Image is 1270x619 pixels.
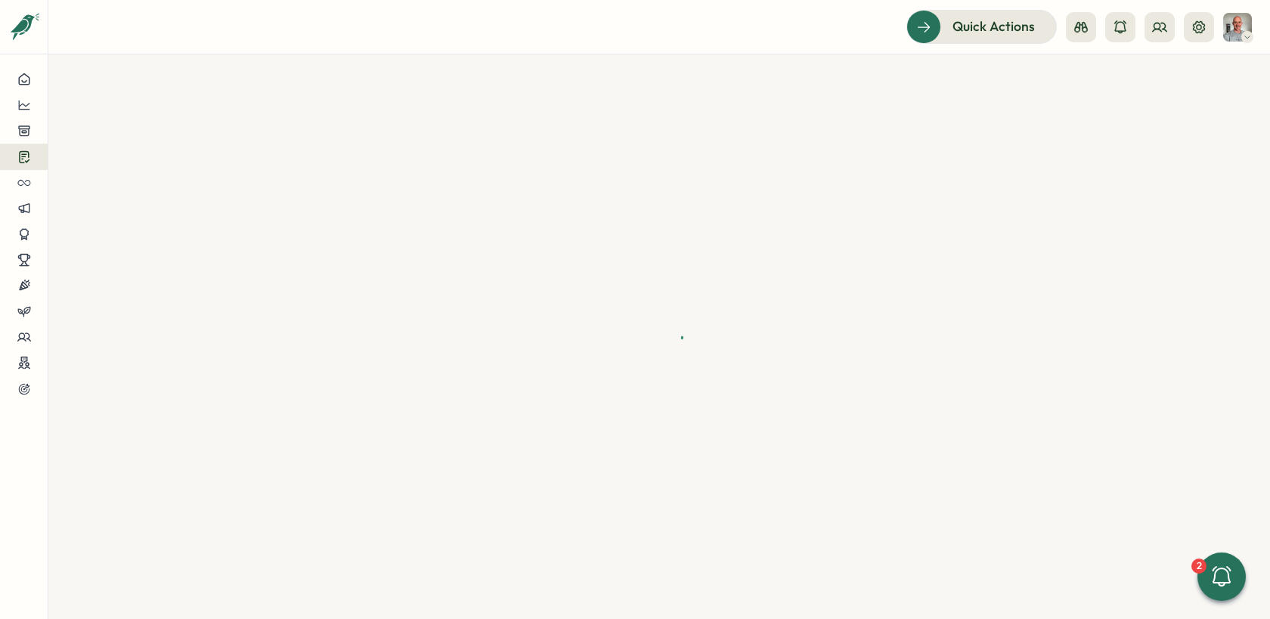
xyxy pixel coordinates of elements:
[1191,559,1206,574] div: 2
[1197,552,1246,601] button: 2
[1223,13,1252,42] img: Philipp Eberhardt
[952,17,1035,36] span: Quick Actions
[906,10,1057,43] button: Quick Actions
